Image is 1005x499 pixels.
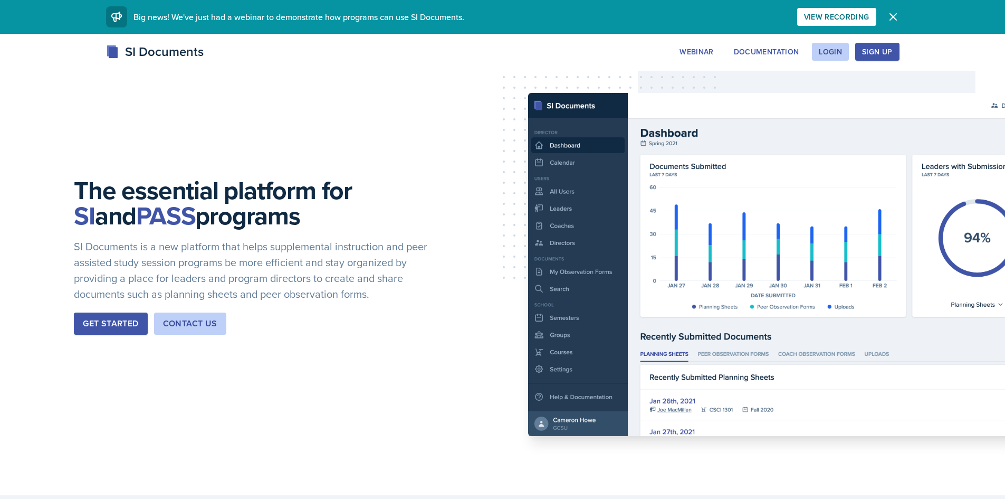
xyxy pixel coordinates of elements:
button: Get Started [74,313,147,335]
button: Sign Up [855,43,899,61]
button: View Recording [797,8,876,26]
button: Webinar [673,43,720,61]
div: Login [819,48,842,56]
div: View Recording [804,13,869,21]
div: Webinar [679,48,713,56]
button: Documentation [727,43,806,61]
div: Contact Us [163,317,217,330]
div: Sign Up [862,48,892,56]
div: Get Started [83,317,138,330]
div: Documentation [734,48,799,56]
button: Contact Us [154,313,226,335]
div: SI Documents [106,42,204,61]
button: Login [812,43,849,61]
span: Big news! We've just had a webinar to demonstrate how programs can use SI Documents. [133,11,464,23]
